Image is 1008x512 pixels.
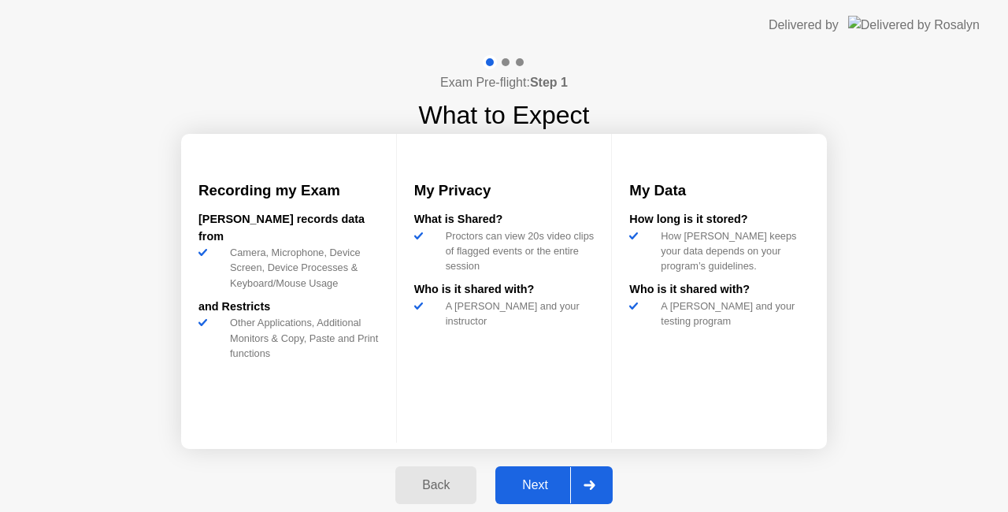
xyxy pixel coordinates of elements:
div: Who is it shared with? [629,281,810,299]
div: What is Shared? [414,211,595,228]
div: A [PERSON_NAME] and your instructor [439,299,595,328]
h3: My Privacy [414,180,595,202]
div: Next [500,478,570,492]
div: Other Applications, Additional Monitors & Copy, Paste and Print functions [224,315,379,361]
div: [PERSON_NAME] records data from [198,211,379,245]
div: How [PERSON_NAME] keeps your data depends on your program’s guidelines. [654,228,810,274]
div: Delivered by [769,16,839,35]
b: Step 1 [530,76,568,89]
div: Proctors can view 20s video clips of flagged events or the entire session [439,228,595,274]
div: How long is it stored? [629,211,810,228]
h1: What to Expect [419,96,590,134]
div: Camera, Microphone, Device Screen, Device Processes & Keyboard/Mouse Usage [224,245,379,291]
div: Who is it shared with? [414,281,595,299]
div: A [PERSON_NAME] and your testing program [654,299,810,328]
h4: Exam Pre-flight: [440,73,568,92]
h3: My Data [629,180,810,202]
div: Back [400,478,472,492]
h3: Recording my Exam [198,180,379,202]
button: Next [495,466,613,504]
div: and Restricts [198,299,379,316]
button: Back [395,466,476,504]
img: Delivered by Rosalyn [848,16,980,34]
